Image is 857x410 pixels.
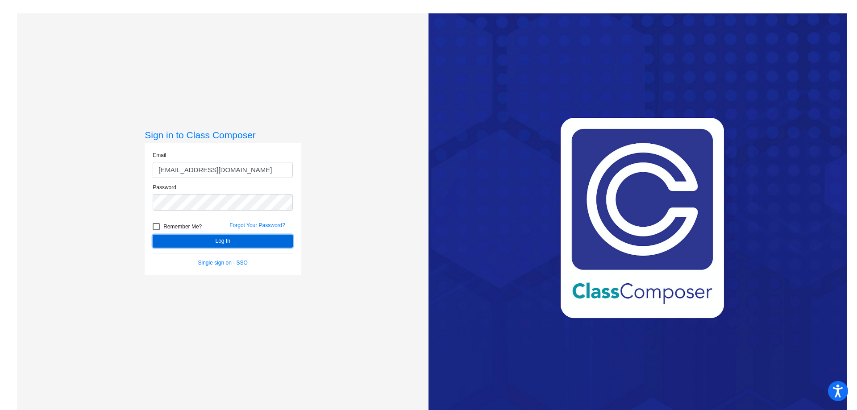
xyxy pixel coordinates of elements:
[198,260,248,266] a: Single sign on - SSO
[153,235,293,248] button: Log In
[163,221,202,232] span: Remember Me?
[229,222,285,228] a: Forgot Your Password?
[153,183,176,191] label: Password
[153,151,166,159] label: Email
[145,129,301,141] h3: Sign in to Class Composer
